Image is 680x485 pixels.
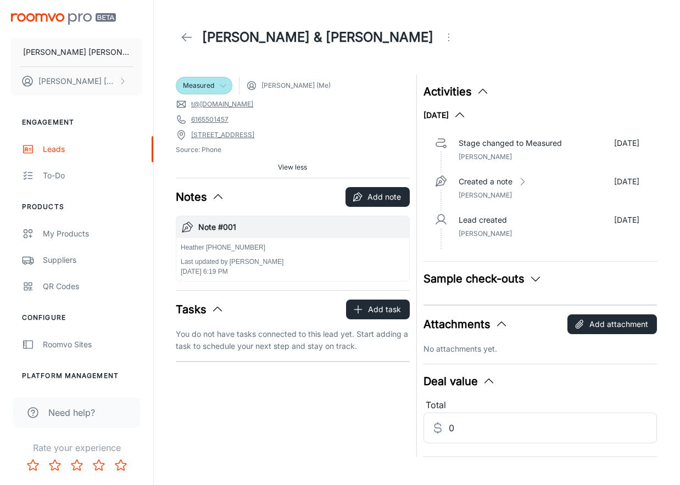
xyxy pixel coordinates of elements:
[346,300,410,319] button: Add task
[274,159,311,176] button: View less
[43,170,142,182] div: To-do
[11,13,116,25] img: Roomvo PRO Beta
[11,67,142,95] button: [PERSON_NAME] [PERSON_NAME]
[43,280,142,292] div: QR Codes
[183,81,214,91] span: Measured
[11,38,142,66] button: [PERSON_NAME] [PERSON_NAME] Floors
[449,413,657,443] input: Estimated deal value
[23,46,130,58] p: [PERSON_NAME] [PERSON_NAME] Floors
[43,254,142,266] div: Suppliers
[22,454,44,476] button: Rate 1 star
[261,81,331,91] span: [PERSON_NAME] (Me)
[198,221,405,233] h6: Note #001
[191,130,254,140] a: [STREET_ADDRESS]
[176,328,410,352] p: You do not have tasks connected to this lead yet. Start adding a task to schedule your next step ...
[345,187,410,207] button: Add note
[66,454,88,476] button: Rate 3 star
[614,137,639,149] p: [DATE]
[9,441,144,454] p: Rate your experience
[438,26,460,48] button: Open menu
[176,77,232,94] div: Measured
[191,115,228,125] a: 6165501457
[38,75,116,87] p: [PERSON_NAME] [PERSON_NAME]
[176,301,224,318] button: Tasks
[459,176,512,188] p: Created a note
[423,270,542,287] button: Sample check-outs
[459,214,507,226] p: Lead created
[88,454,110,476] button: Rate 4 star
[181,267,283,277] p: [DATE] 6:19 PM
[278,162,307,172] span: View less
[191,99,253,109] a: t@[DOMAIN_NAME]
[181,243,283,252] p: Heather [PHONE_NUMBER]
[423,316,508,332] button: Attachments
[459,191,512,199] span: [PERSON_NAME]
[614,176,639,188] p: [DATE]
[43,339,142,351] div: Roomvo Sites
[459,229,512,238] span: [PERSON_NAME]
[459,137,562,149] p: Stage changed to Measured
[176,216,409,281] button: Note #001Heather [PHONE_NUMBER]Last updated by [PERSON_NAME][DATE] 6:19 PM
[423,398,657,413] div: Total
[459,153,512,161] span: [PERSON_NAME]
[43,228,142,240] div: My Products
[176,189,225,205] button: Notes
[48,406,95,419] span: Need help?
[423,343,657,355] p: No attachments yet.
[423,109,466,122] button: [DATE]
[44,454,66,476] button: Rate 2 star
[110,454,132,476] button: Rate 5 star
[567,314,657,334] button: Add attachment
[423,373,495,390] button: Deal value
[614,214,639,226] p: [DATE]
[176,145,410,155] span: Source: Phone
[423,83,489,100] button: Activities
[181,257,283,267] p: Last updated by [PERSON_NAME]
[43,143,142,155] div: Leads
[202,27,433,47] h1: [PERSON_NAME] & [PERSON_NAME]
